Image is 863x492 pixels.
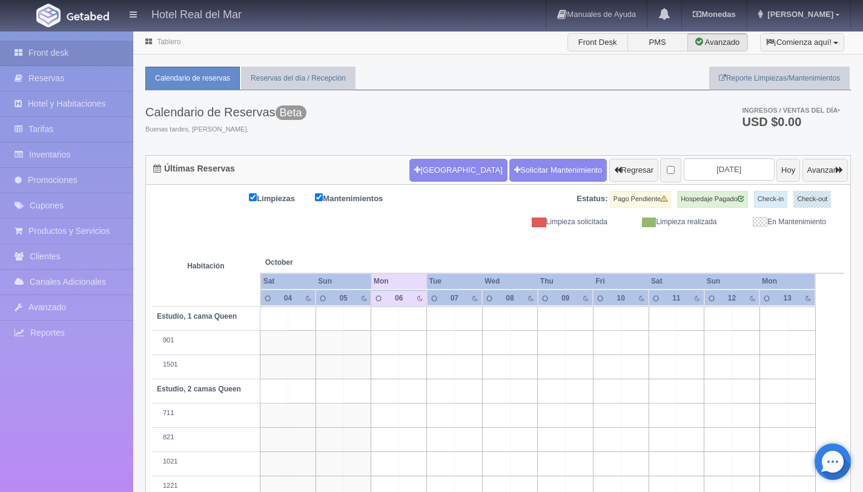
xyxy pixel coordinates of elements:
div: 901 [157,336,255,345]
th: Fri [593,273,649,290]
a: Solicitar Mantenimiento [509,159,607,182]
div: 711 [157,408,255,418]
span: [PERSON_NAME] [764,10,833,19]
img: Getabed [67,12,109,21]
span: Buenas tardes, [PERSON_NAME]. [145,125,306,135]
a: Reservas del día / Recepción [241,67,355,90]
th: Sat [260,273,316,290]
a: Calendario de reservas [145,67,240,90]
div: 1221 [157,481,255,491]
label: Estatus: [577,193,607,205]
img: Getabed [36,4,61,27]
label: Pago Pendiente [610,191,671,208]
h3: USD $0.00 [742,116,840,128]
button: Hoy [776,159,800,182]
th: Wed [482,273,538,290]
label: PMS [627,33,688,52]
label: Mantenimientos [315,191,401,205]
div: 10 [613,293,629,304]
div: Limpieza realizada [617,217,726,227]
th: Mon [759,273,815,290]
a: Reporte Limpiezas/Mantenimientos [709,67,850,90]
button: [GEOGRAPHIC_DATA] [409,159,507,182]
div: 08 [501,293,518,304]
input: Limpiezas [249,193,257,201]
div: 04 [280,293,296,304]
th: Thu [538,273,594,290]
div: 05 [336,293,352,304]
span: Beta [276,105,306,120]
div: 1501 [157,360,255,370]
h4: Últimas Reservas [153,164,235,173]
label: Hospedaje Pagado [677,191,748,208]
div: 09 [557,293,574,304]
div: 06 [391,293,407,304]
span: Ingresos / Ventas del día [742,107,840,114]
button: Avanzar [802,159,848,182]
th: Sun [316,273,371,290]
th: Sat [649,273,704,290]
h3: Calendario de Reservas [145,105,306,119]
div: En Mantenimiento [726,217,836,227]
span: October [265,258,366,268]
label: Limpiezas [249,191,313,205]
th: Sun [704,273,760,290]
label: Check-out [793,191,831,208]
div: 07 [446,293,463,304]
h4: Hotel Real del Mar [151,6,242,21]
button: ¡Comienza aquí! [760,33,844,52]
div: 821 [157,433,255,442]
th: Mon [371,273,427,290]
b: Monedas [693,10,735,19]
input: Mantenimientos [315,193,323,201]
button: Regresar [609,159,658,182]
label: Front Desk [567,33,628,52]
th: Tue [427,273,483,290]
strong: Habitación [187,262,224,271]
div: 12 [724,293,740,304]
div: 13 [779,293,796,304]
a: Tablero [157,38,180,46]
label: Avanzado [687,33,748,52]
b: Estudio, 1 cama Queen [157,312,237,321]
div: Limpieza solicitada [508,217,617,227]
label: Check-in [754,191,787,208]
div: 1021 [157,457,255,467]
div: 11 [668,293,684,304]
b: Estudio, 2 camas Queen [157,385,241,393]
